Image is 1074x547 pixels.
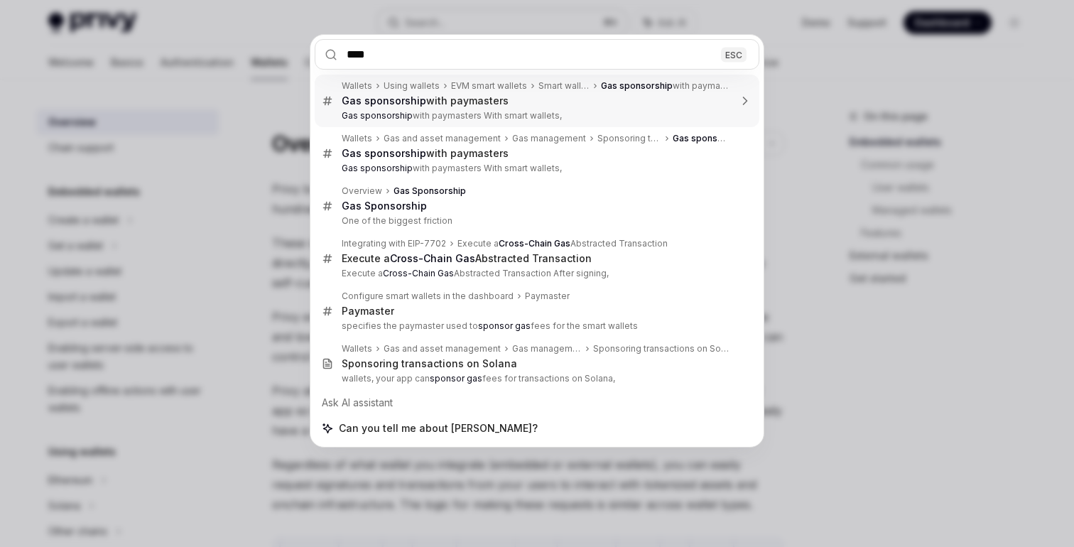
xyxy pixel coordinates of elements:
[394,185,466,196] b: Gas Sponsorship
[342,163,413,173] b: Gas sponsorship
[342,110,413,121] b: Gas sponsorship
[342,252,592,265] div: Execute a Abstracted Transaction
[721,47,747,62] div: ESC
[342,291,514,302] div: Configure smart wallets in the dashboard
[342,185,382,197] div: Overview
[478,320,531,331] b: sponsor gas
[673,133,729,144] div: with paymasters
[601,80,673,91] b: Gas sponsorship
[383,268,454,278] b: Cross-Chain Gas
[342,373,729,384] p: wallets, your app can fees for transactions on Solana,
[597,133,661,144] div: Sponsoring transactions on Ethereum
[342,268,729,279] p: Execute a Abstracted Transaction After signing,
[538,80,590,92] div: Smart wallets
[342,200,427,212] b: Gas Sponsorship
[390,252,475,264] b: Cross-Chain Gas
[342,94,509,107] div: with paymasters
[342,80,372,92] div: Wallets
[315,390,759,416] div: Ask AI assistant
[384,133,501,144] div: Gas and asset management
[512,343,582,354] div: Gas management
[499,238,570,249] b: Cross-Chain Gas
[457,238,668,249] div: Execute a Abstracted Transaction
[342,320,729,332] p: specifies the paymaster used to fees for the smart wallets
[673,133,744,143] b: Gas sponsorship
[342,94,426,107] b: Gas sponsorship
[342,133,372,144] div: Wallets
[342,357,517,370] div: Sponsoring transactions on Solana
[430,373,482,384] b: sponsor gas
[342,147,509,160] div: with paymasters
[512,133,586,144] div: Gas management
[342,305,394,318] div: Paymaster
[593,343,729,354] div: Sponsoring transactions on Solana
[342,110,729,121] p: with paymasters With smart wallets,
[451,80,527,92] div: EVM smart wallets
[525,291,570,302] div: Paymaster
[384,80,440,92] div: Using wallets
[342,238,446,249] div: Integrating with EIP-7702
[342,147,426,159] b: Gas sponsorship
[342,215,729,227] p: One of the biggest friction
[384,343,501,354] div: Gas and asset management
[342,343,372,354] div: Wallets
[339,421,538,435] span: Can you tell me about [PERSON_NAME]?
[342,163,729,174] p: with paymasters With smart wallets,
[601,80,729,92] div: with paymasters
